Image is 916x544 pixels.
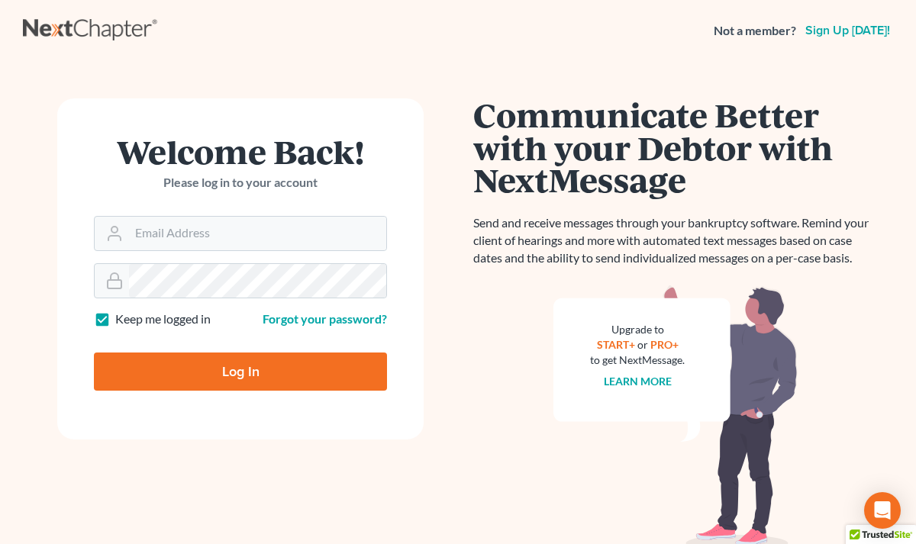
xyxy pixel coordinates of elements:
[129,217,386,250] input: Email Address
[115,311,211,328] label: Keep me logged in
[650,338,679,351] a: PRO+
[590,322,685,337] div: Upgrade to
[604,375,672,388] a: Learn more
[94,352,387,391] input: Log In
[473,98,878,196] h1: Communicate Better with your Debtor with NextMessage
[94,135,387,168] h1: Welcome Back!
[637,338,648,351] span: or
[597,338,635,351] a: START+
[473,214,878,267] p: Send and receive messages through your bankruptcy software. Remind your client of hearings and mo...
[263,311,387,326] a: Forgot your password?
[94,174,387,192] p: Please log in to your account
[802,24,893,37] a: Sign up [DATE]!
[590,352,685,368] div: to get NextMessage.
[864,492,901,529] div: Open Intercom Messenger
[714,22,796,40] strong: Not a member?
